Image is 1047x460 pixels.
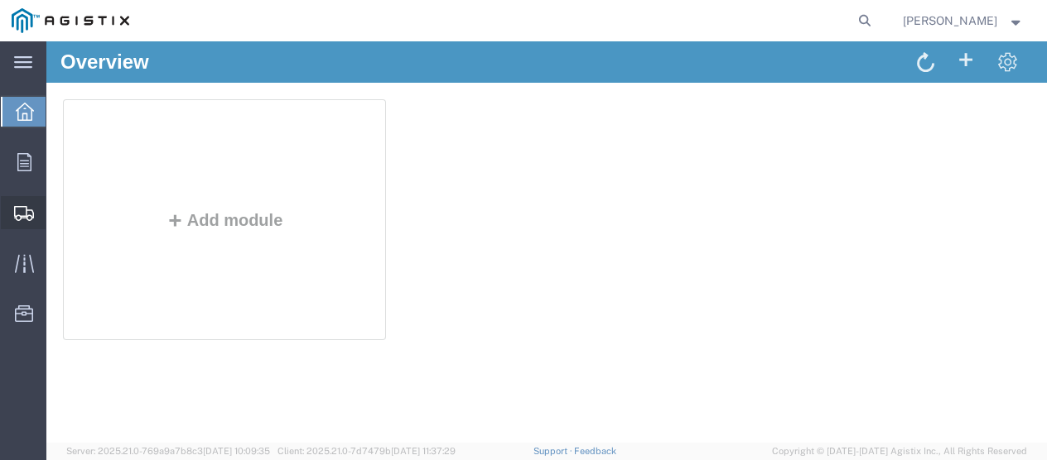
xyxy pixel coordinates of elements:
button: [PERSON_NAME] [902,11,1025,31]
a: Support [533,446,575,456]
span: Client: 2025.21.0-7d7479b [277,446,456,456]
span: Marianne Joan Budin [903,12,997,30]
span: [DATE] 11:37:29 [391,446,456,456]
span: Server: 2025.21.0-769a9a7b8c3 [66,446,270,456]
span: [DATE] 10:09:35 [203,446,270,456]
a: Feedback [574,446,616,456]
button: Add module [115,170,242,188]
img: logo [12,8,129,33]
span: Copyright © [DATE]-[DATE] Agistix Inc., All Rights Reserved [772,444,1027,458]
iframe: FS Legacy Container [46,41,1047,443]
